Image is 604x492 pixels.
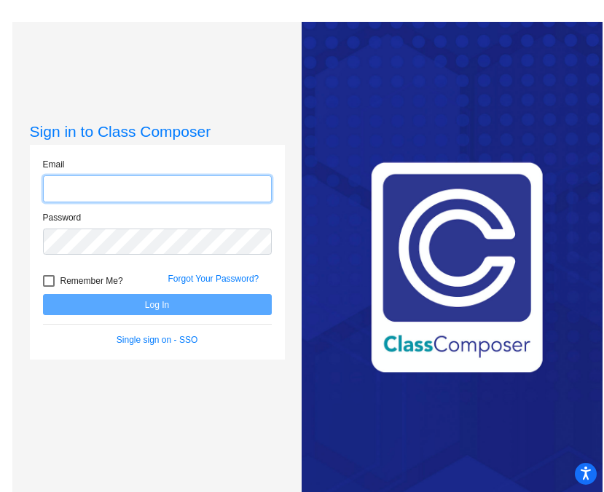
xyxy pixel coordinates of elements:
[60,272,123,290] span: Remember Me?
[30,122,285,140] h3: Sign in to Class Composer
[117,335,197,345] a: Single sign on - SSO
[43,294,272,315] button: Log In
[168,274,259,284] a: Forgot Your Password?
[43,211,82,224] label: Password
[43,158,65,171] label: Email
